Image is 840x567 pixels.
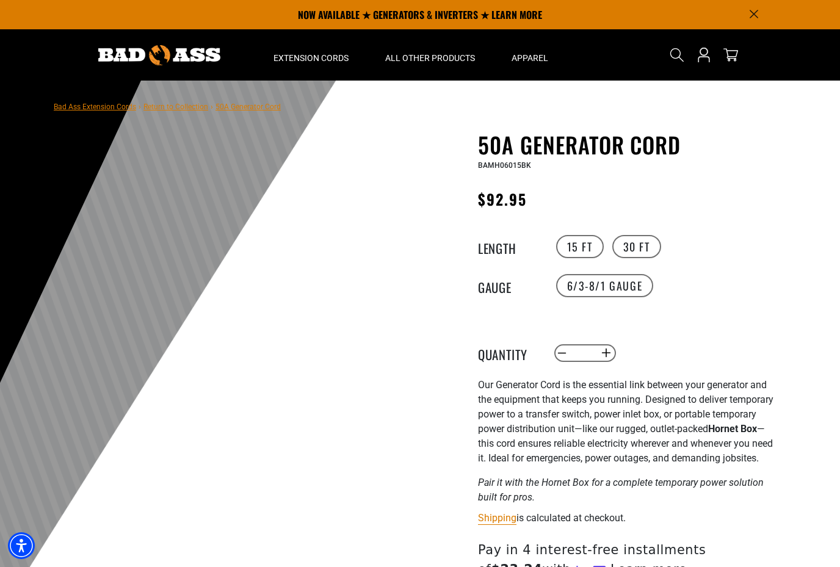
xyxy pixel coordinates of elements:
[556,274,654,297] label: 6/3-8/1 Gauge
[367,29,493,81] summary: All Other Products
[721,48,740,62] a: cart
[98,45,220,65] img: Bad Ass Extension Cords
[8,532,35,559] div: Accessibility Menu
[478,510,777,526] div: is calculated at checkout.
[54,103,136,111] a: Bad Ass Extension Cords
[493,29,567,81] summary: Apparel
[478,132,777,157] h1: 50A Generator Cord
[143,103,208,111] a: Return to Collection
[667,45,687,65] summary: Search
[478,161,531,170] span: BAMH06015BK
[478,378,777,466] p: Our Generator Cord is the essential link between your generator and the equipment that keeps you ...
[478,239,539,255] legend: Length
[478,477,764,503] em: Pair it with the Hornet Box for a complete temporary power solution built for pros.
[215,103,281,111] span: 50A Generator Cord
[54,99,281,114] nav: breadcrumbs
[478,512,516,524] a: Shipping
[694,29,714,81] a: Open this option
[556,235,604,258] label: 15 FT
[211,103,213,111] span: ›
[478,278,539,294] legend: Gauge
[612,235,661,258] label: 30 FT
[708,423,757,435] strong: Hornet Box
[255,29,367,81] summary: Extension Cords
[273,52,349,63] span: Extension Cords
[478,188,527,210] span: $92.95
[139,103,141,111] span: ›
[512,52,548,63] span: Apparel
[385,52,475,63] span: All Other Products
[478,345,539,361] label: Quantity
